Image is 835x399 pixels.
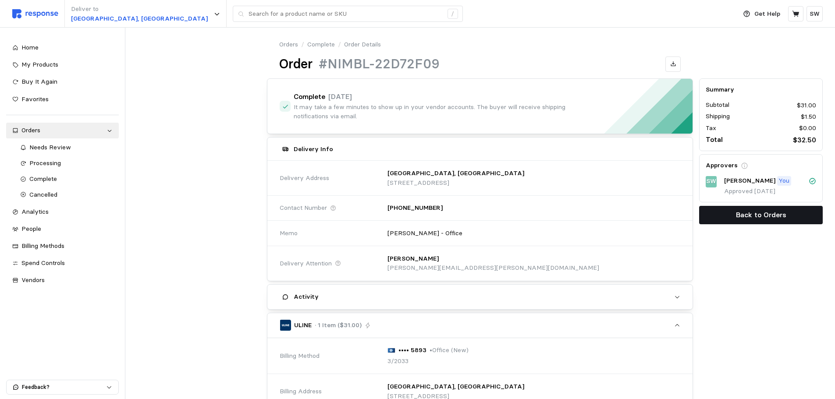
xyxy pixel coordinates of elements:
a: Orders [279,40,298,49]
p: • Office (New) [430,346,469,355]
img: svg%3e [387,348,395,353]
a: Needs Review [14,140,119,155]
p: ULINE [294,321,312,330]
p: $31.00 [797,101,816,110]
p: $1.50 [801,112,816,122]
p: SW [810,9,820,19]
a: Processing [14,155,119,171]
p: · 1 Item ($31.00) [315,321,362,330]
h5: Delivery Info [294,145,333,154]
p: 3/2033 [387,357,409,366]
div: / [448,9,458,19]
p: Total [706,134,723,145]
a: Vendors [6,272,119,288]
h5: Activity [294,292,319,301]
a: Home [6,40,119,56]
button: Get Help [738,6,785,22]
h1: Order [279,56,313,73]
p: [PERSON_NAME][EMAIL_ADDRESS][PERSON_NAME][DOMAIN_NAME] [387,263,599,273]
span: Home [21,43,39,51]
span: Delivery Address [280,173,329,183]
p: [GEOGRAPHIC_DATA], [GEOGRAPHIC_DATA] [71,14,208,24]
a: Favorites [6,92,119,107]
span: Billing Methods [21,242,64,250]
span: Favorites [21,95,49,103]
p: / [301,40,304,49]
p: SW [706,177,716,187]
span: Vendors [21,276,45,284]
a: Cancelled [14,187,119,203]
p: $0.00 [799,124,816,133]
h4: Complete [294,92,325,102]
span: Analytics [21,208,49,215]
span: Buy It Again [21,78,57,85]
span: Cancelled [29,191,57,198]
span: Billing Address [280,387,322,396]
button: Activity [267,285,693,309]
p: Subtotal [706,101,729,110]
p: / [338,40,341,49]
span: Complete [29,175,57,183]
a: Analytics [6,204,119,220]
p: [PERSON_NAME] - Office [387,229,462,238]
p: [GEOGRAPHIC_DATA], [GEOGRAPHIC_DATA] [387,169,524,178]
span: Delivery Attention [280,259,332,268]
p: $32.50 [793,134,816,145]
p: You [778,177,789,186]
span: My Products [21,60,58,68]
a: Spend Controls [6,255,119,271]
p: [PERSON_NAME] [387,254,439,264]
p: It may take a few minutes to show up in your vendor accounts. The buyer will receive shipping not... [294,102,580,121]
p: [GEOGRAPHIC_DATA], [GEOGRAPHIC_DATA] [387,382,524,392]
a: Complete [14,171,119,187]
input: Search for a product name or SKU [249,6,443,22]
span: Memo [280,229,298,238]
button: SW [807,6,823,21]
a: My Products [6,57,119,73]
p: [STREET_ADDRESS] [387,178,524,188]
p: Get Help [754,9,780,19]
a: Billing Methods [6,238,119,254]
span: Spend Controls [21,259,65,267]
button: Feedback? [7,380,118,394]
p: Shipping [706,112,730,122]
p: Back to Orders [736,209,786,220]
p: Feedback? [22,383,106,391]
div: Orders [21,126,103,135]
span: People [21,225,41,233]
a: Complete [307,40,335,49]
span: Billing Method [280,351,320,361]
p: [PHONE_NUMBER] [387,203,443,213]
a: Buy It Again [6,74,119,90]
p: Deliver to [71,4,208,14]
p: •••• 5893 [398,346,426,355]
p: [PERSON_NAME] [724,177,775,186]
span: Contact Number [280,203,327,213]
p: Tax [706,124,716,133]
a: People [6,221,119,237]
h5: Summary [706,85,816,94]
a: Orders [6,123,119,138]
h1: #NIMBL-22D72F09 [319,56,440,73]
button: Back to Orders [699,206,823,224]
button: ULINE· 1 Item ($31.00) [267,313,693,338]
p: [DATE] [328,91,352,102]
p: Approved [DATE] [724,187,816,196]
span: Processing [29,159,61,167]
h5: Approvers [706,161,738,170]
span: Needs Review [29,143,71,151]
p: Order Details [344,40,381,49]
img: svg%3e [12,9,58,18]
